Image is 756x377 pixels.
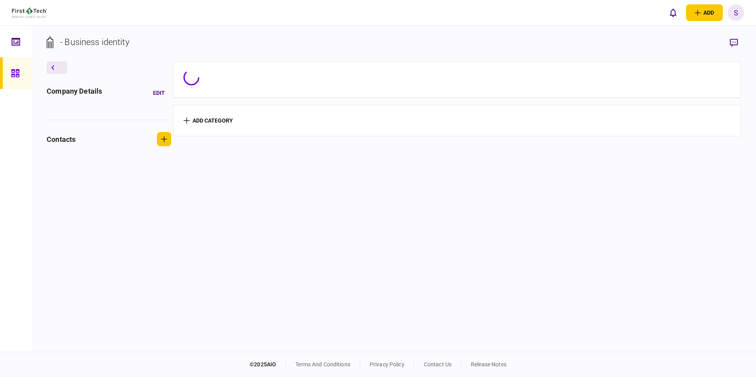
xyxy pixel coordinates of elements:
a: privacy policy [370,361,404,368]
a: release notes [471,361,507,368]
img: client company logo [12,8,47,18]
button: open adding identity options [686,4,723,21]
div: contacts [47,134,76,145]
button: S [728,4,744,21]
button: add category [183,117,233,124]
div: - Business identity [60,36,129,49]
a: terms and conditions [295,361,350,368]
a: contact us [424,361,452,368]
div: company details [47,86,102,100]
button: open notifications list [665,4,681,21]
button: Edit [147,86,171,100]
div: © 2025 AIO [249,360,286,369]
